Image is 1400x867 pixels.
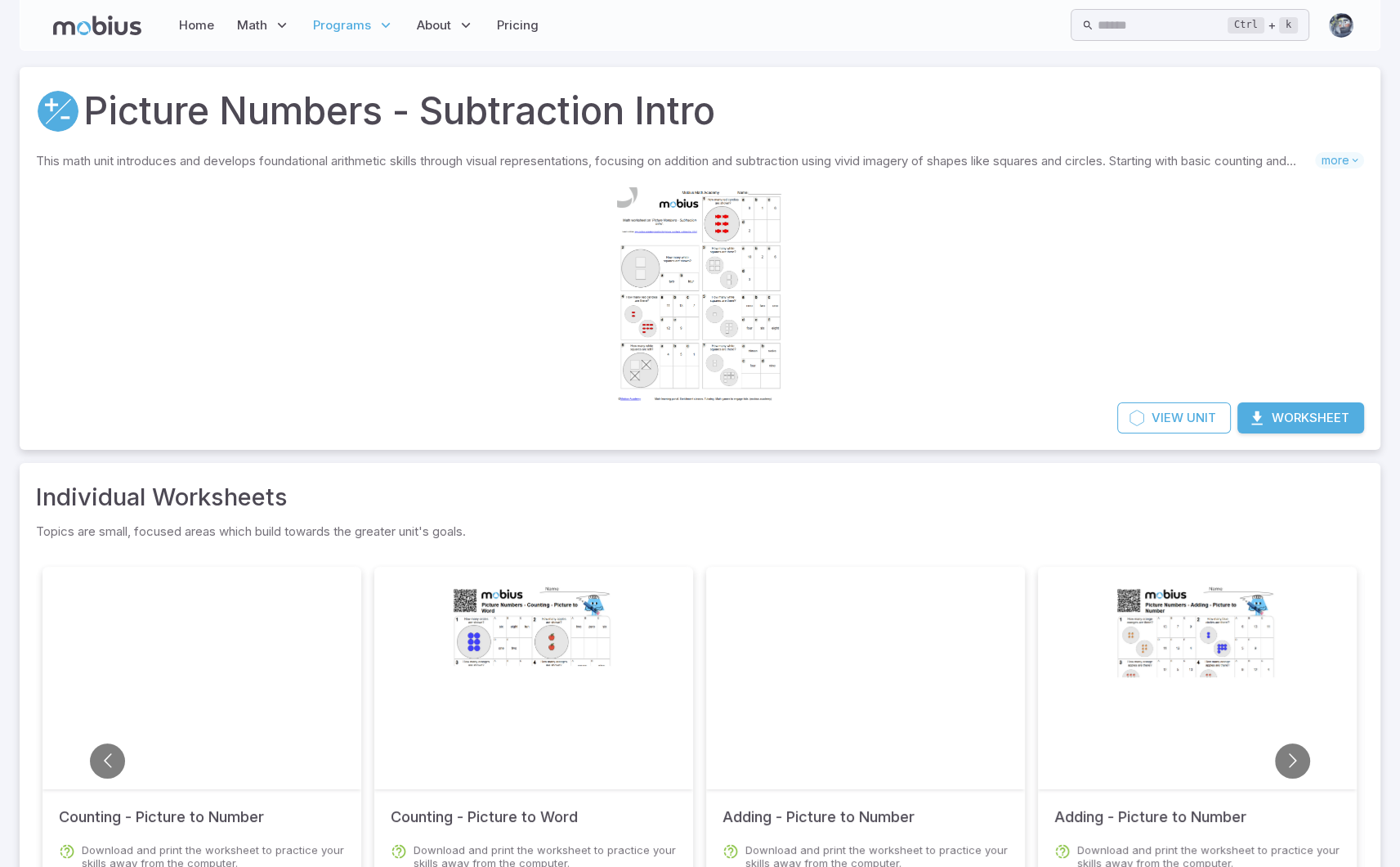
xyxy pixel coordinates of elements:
[1054,789,1246,829] h5: Adding - Picture to Number
[1228,17,1264,34] kbd: Ctrl
[492,7,543,44] a: Pricing
[36,479,288,515] a: Individual Worksheets
[36,522,1364,541] p: Topics are small, focused areas which build towards the greater unit's goals.
[237,16,267,34] span: Math
[417,16,451,34] span: About
[1152,409,1183,427] span: View
[1117,402,1231,433] a: ViewUnit
[1228,16,1298,35] div: +
[1275,743,1310,779] button: Go to next slide
[59,789,264,829] h5: Counting - Picture to Number
[1279,17,1298,34] kbd: k
[1329,13,1353,38] img: andrew.jpg
[36,89,80,133] a: Addition and Subtraction
[391,789,578,829] h5: Counting - Picture to Word
[722,789,915,829] h5: Adding - Picture to Number
[1237,402,1364,433] button: Worksheet
[83,83,715,139] h1: Picture Numbers - Subtraction Intro
[313,16,371,34] span: Programs
[90,743,125,779] button: Go to previous slide
[36,152,1315,170] p: This math unit introduces and develops foundational arithmetic skills through visual representati...
[1187,409,1216,427] span: Unit
[174,7,219,44] a: Home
